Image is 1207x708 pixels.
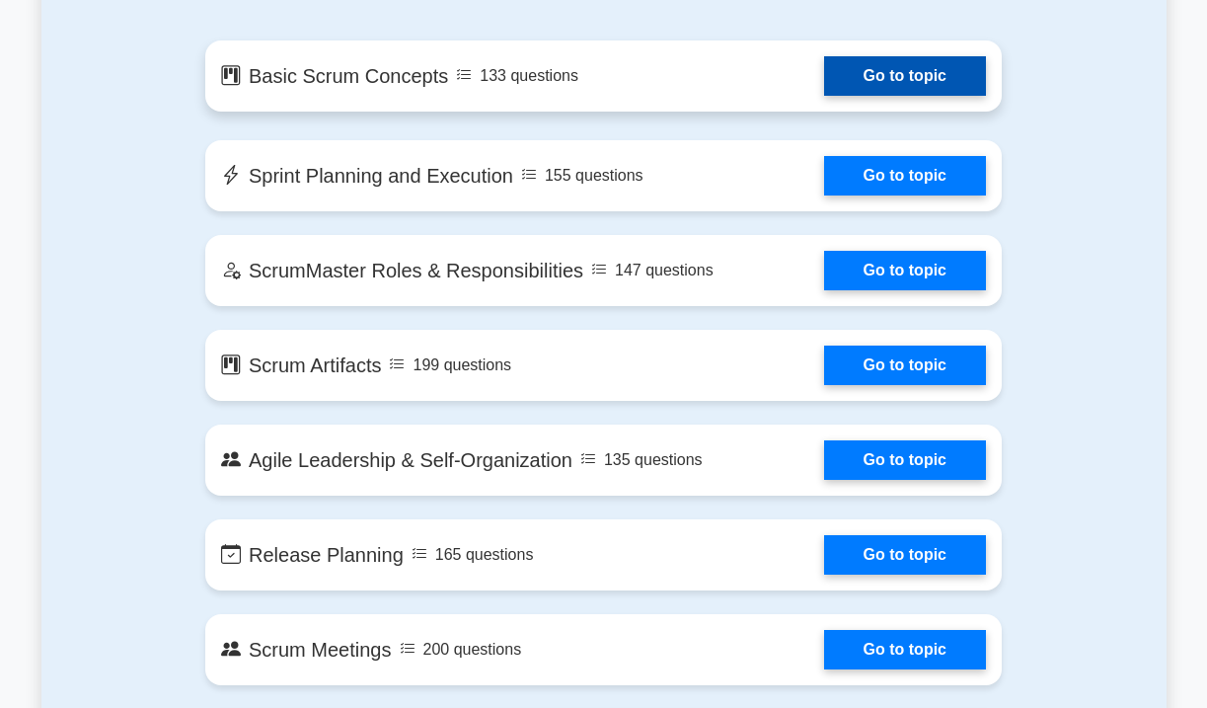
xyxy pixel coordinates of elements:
[824,346,986,385] a: Go to topic
[824,535,986,575] a: Go to topic
[824,251,986,290] a: Go to topic
[824,56,986,96] a: Go to topic
[824,630,986,669] a: Go to topic
[824,440,986,480] a: Go to topic
[824,156,986,196] a: Go to topic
